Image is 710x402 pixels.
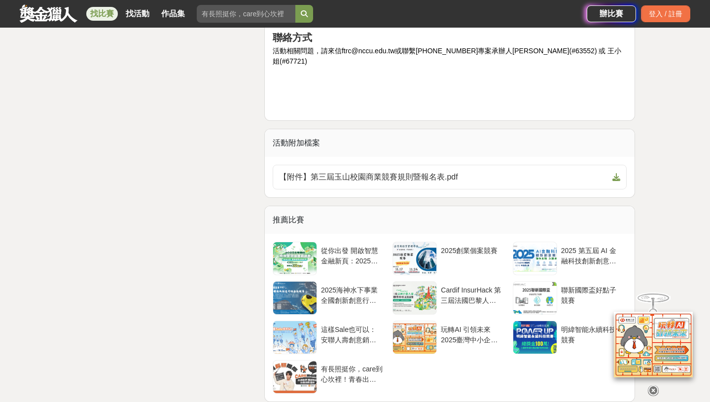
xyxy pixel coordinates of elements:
a: 【附件】第三屆玉山校園商業競賽規則暨報名表.pdf [273,165,627,189]
span: 活動相關問題，請來信ftrc@nccu.edu.tw或聯繫[PHONE_NUMBER]專案承辦人[PERSON_NAME](#63552) 或 王小姐(#67721) [273,47,621,65]
span: 【附件】第三屆玉山校園商業競賽規則暨報名表.pdf [279,171,608,183]
strong: 聯絡方式 [273,32,312,43]
input: 有長照挺你，care到心坎裡！青春出手，拍出照顧 影音徵件活動 [197,5,295,23]
a: 作品集 [157,7,189,21]
a: 玩轉AI 引領未來 2025臺灣中小企業銀行校園金融科技創意挑戰賽 [392,321,506,354]
a: 有長照挺你，care到心坎裡！青春出手，拍出照顧 影音徵件活動 [273,360,387,394]
a: 辦比賽 [587,5,636,22]
a: 明緯智能永續科技競賽 [513,321,627,354]
div: 聯新國際盃好點子競賽 [561,285,623,304]
a: 找比賽 [86,7,118,21]
div: 活動附加檔案 [265,129,635,157]
div: 明緯智能永續科技競賽 [561,325,623,343]
div: 從你出發 開啟智慧金融新頁：2025土地銀行校園金融創意挑戰賽 [321,246,383,264]
div: 推薦比賽 [265,206,635,234]
a: 聯新國際盃好點子競賽 [513,281,627,315]
img: d2146d9a-e6f6-4337-9592-8cefde37ba6b.png [614,312,693,377]
div: 2025 第五屆 AI 金融科技創新創意競賽 [561,246,623,264]
a: 2025海神水下事業全國創新創意行銷企劃競賽 [273,281,387,315]
a: 這樣Sale也可以： 安聯人壽創意銷售法募集 [273,321,387,354]
div: 玩轉AI 引領未來 2025臺灣中小企業銀行校園金融科技創意挑戰賽 [441,325,502,343]
div: 登入 / 註冊 [641,5,690,22]
div: 2025海神水下事業全國創新創意行銷企劃競賽 [321,285,383,304]
div: 這樣Sale也可以： 安聯人壽創意銷售法募集 [321,325,383,343]
div: Cardif InsurHack 第三屆法國巴黎人壽校園黑客松商業競賽 [441,285,502,304]
a: 2025創業個案競賽 [392,242,506,275]
a: 從你出發 開啟智慧金融新頁：2025土地銀行校園金融創意挑戰賽 [273,242,387,275]
a: Cardif InsurHack 第三屆法國巴黎人壽校園黑客松商業競賽 [392,281,506,315]
div: 2025創業個案競賽 [441,246,502,264]
div: 有長照挺你，care到心坎裡！青春出手，拍出照顧 影音徵件活動 [321,364,383,383]
a: 2025 第五屆 AI 金融科技創新創意競賽 [513,242,627,275]
a: 找活動 [122,7,153,21]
